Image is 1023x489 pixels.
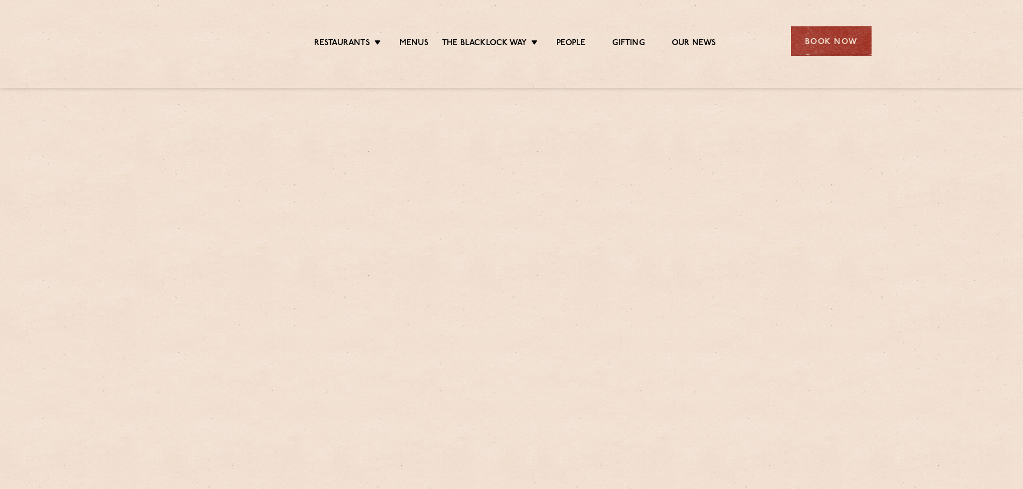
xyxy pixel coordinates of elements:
[314,38,370,50] a: Restaurants
[672,38,716,50] a: Our News
[556,38,585,50] a: People
[442,38,527,50] a: The Blacklock Way
[152,10,245,72] img: svg%3E
[612,38,644,50] a: Gifting
[791,26,872,56] div: Book Now
[400,38,429,50] a: Menus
